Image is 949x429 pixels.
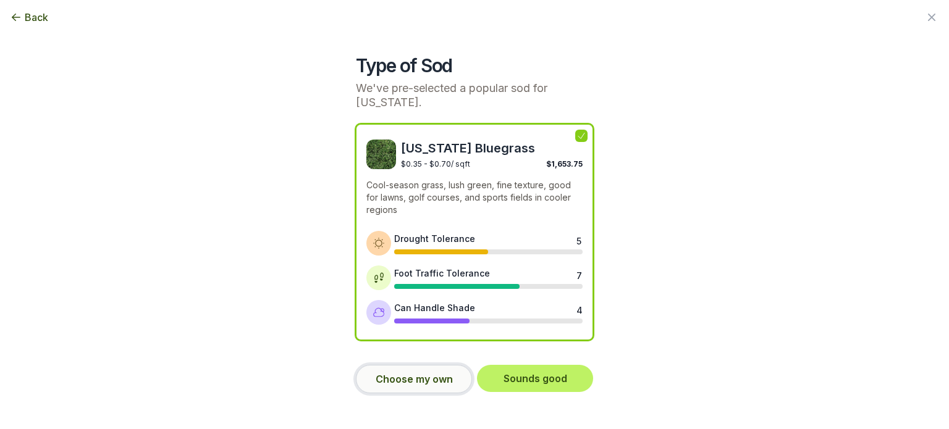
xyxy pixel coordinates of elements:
[401,140,583,157] span: [US_STATE] Bluegrass
[25,10,48,25] span: Back
[10,10,48,25] button: Back
[356,365,472,393] button: Choose my own
[356,81,593,109] p: We've pre-selected a popular sod for [US_STATE].
[546,159,583,169] span: $1,653.75
[366,179,583,216] p: Cool-season grass, lush green, fine texture, good for lawns, golf courses, and sports fields in c...
[401,159,470,169] span: $0.35 - $0.70 / sqft
[373,237,385,249] img: Drought tolerance icon
[373,272,385,284] img: Foot traffic tolerance icon
[394,267,490,280] div: Foot Traffic Tolerance
[366,140,396,169] img: Kentucky Bluegrass sod image
[373,306,385,319] img: Shade tolerance icon
[394,301,475,314] div: Can Handle Shade
[576,269,581,279] div: 7
[576,304,581,314] div: 4
[477,365,593,392] button: Sounds good
[356,54,593,77] h2: Type of Sod
[576,235,581,244] div: 5
[394,232,475,245] div: Drought Tolerance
